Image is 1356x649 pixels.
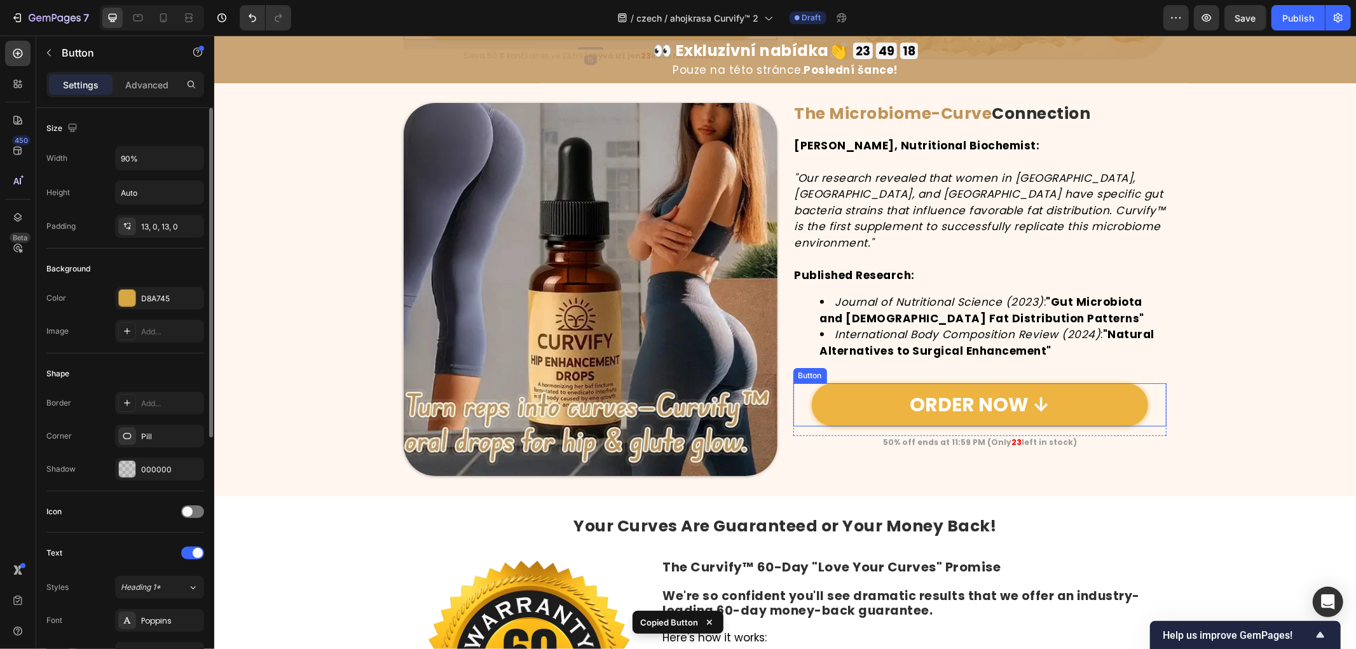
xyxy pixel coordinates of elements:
button: 7 [5,5,95,31]
div: Beta [10,233,31,243]
strong: "Natural Alternatives to Surgical Enhancement" [606,291,941,323]
p: Button [62,45,170,60]
i: "Our research revealed that women in [GEOGRAPHIC_DATA], [GEOGRAPHIC_DATA], and [GEOGRAPHIC_DATA] ... [580,135,951,215]
div: Corner [46,430,72,442]
div: Text [46,547,62,559]
i: Journal of Nutritional Science (2023) [621,259,830,274]
span: Help us improve GemPages! [1163,629,1313,641]
div: Add... [141,398,201,409]
button: Heading 1* [115,576,204,599]
span: Draft [802,12,821,24]
li: : [606,259,952,291]
strong: 50% off ends at 11:59 PM (Only [669,401,797,412]
div: Add... [141,326,201,338]
div: Border [46,397,71,409]
p: Advanced [125,78,168,92]
div: Styles [46,582,69,593]
span: czech / ahojkrasa Curvify™ 2 [637,11,759,25]
span: Save [1235,13,1256,24]
div: Height [46,187,70,198]
p: Settings [63,78,99,92]
strong: Connection [778,67,877,89]
input: Auto [116,181,203,204]
strong: The Curvify™ 60-Day "Love Your Curves" Promise [448,523,786,540]
strong: Your Curves Are Guaranteed or Your Money Back! [360,479,783,502]
div: Size [46,120,80,137]
strong: "Gut Microbiota and [DEMOGRAPHIC_DATA] Fat Distribution Patterns" [606,259,931,290]
i: International Body Composition Review (2024) [621,291,887,306]
button: Save [1224,5,1266,31]
strong: We're so confident you'll see dramatic results that we offer an industry-leading 60-day money-bac... [448,552,926,584]
div: Image [46,325,69,337]
span: Heading 1* [121,582,161,593]
div: 000000 [141,464,201,475]
span: / [631,11,634,25]
div: 450 [12,135,31,146]
div: Pill [141,431,201,442]
div: Background [46,263,90,275]
iframe: Design area [214,36,1356,649]
div: 13, 0, 13, 0 [141,221,201,233]
input: Auto [116,147,203,170]
li: : [606,291,952,324]
div: Icon [46,506,62,517]
strong: [PERSON_NAME], Nutritional Biochemist: [580,102,826,118]
strong: 23 [797,401,807,412]
div: Font [46,615,62,626]
strong: Published Research: [580,232,701,247]
button: Show survey - Help us improve GemPages! [1163,627,1328,643]
div: Shape [46,368,69,379]
strong: left in stock) [807,401,863,412]
p: Here's how it works: [448,594,951,611]
div: Padding [46,221,76,232]
strong: The Microbiome-Curve [580,67,778,89]
p: 7 [83,10,89,25]
div: Undo/Redo [240,5,291,31]
div: Poppins [141,615,201,627]
button: Publish [1271,5,1325,31]
div: Color [46,292,66,304]
div: Width [46,153,67,164]
div: Publish [1282,11,1314,25]
div: Button [582,334,610,346]
p: Copied Button [640,616,698,629]
a: ORDER NOW ↓ [598,348,934,391]
div: D8A745 [141,293,201,304]
div: Shadow [46,463,76,475]
p: ORDER NOW ↓ [695,356,835,383]
div: Open Intercom Messenger [1313,587,1343,617]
